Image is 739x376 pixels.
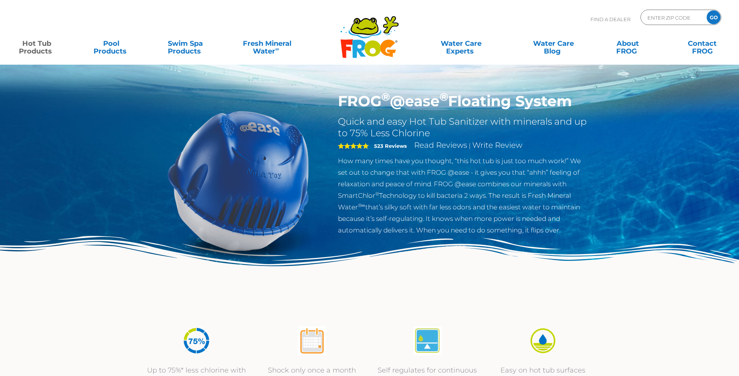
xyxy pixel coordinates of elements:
sup: ∞ [275,46,279,52]
a: Write Review [472,140,522,150]
h2: Quick and easy Hot Tub Sanitizer with minerals and up to 75% Less Chlorine [338,116,589,139]
a: Hot TubProducts [8,36,65,51]
a: AboutFROG [599,36,657,51]
sup: ®∞ [358,202,365,208]
p: Find A Dealer [590,10,630,29]
a: PoolProducts [82,36,140,51]
span: 5 [338,143,369,149]
img: icon-atease-easy-on [528,326,557,355]
span: | [469,142,471,149]
sup: ® [375,191,379,197]
a: Water CareExperts [414,36,508,51]
a: Fresh MineralWater∞ [231,36,303,51]
sup: ® [440,90,448,104]
a: Water CareBlog [525,36,582,51]
img: icon-atease-75percent-less [182,326,211,355]
strong: 523 Reviews [374,143,407,149]
p: How many times have you thought, “this hot tub is just too much work!” We set out to change that ... [338,155,589,236]
img: atease-icon-self-regulates [413,326,442,355]
h1: FROG @ease Floating System [338,92,589,110]
input: Zip Code Form [647,12,699,23]
input: GO [707,10,721,24]
sup: ® [381,90,390,104]
a: Swim SpaProducts [157,36,214,51]
a: Read Reviews [414,140,467,150]
a: ContactFROG [674,36,731,51]
img: hot-tub-product-atease-system.png [150,92,326,269]
p: Shock only once a month [262,365,362,376]
img: atease-icon-shock-once [298,326,326,355]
